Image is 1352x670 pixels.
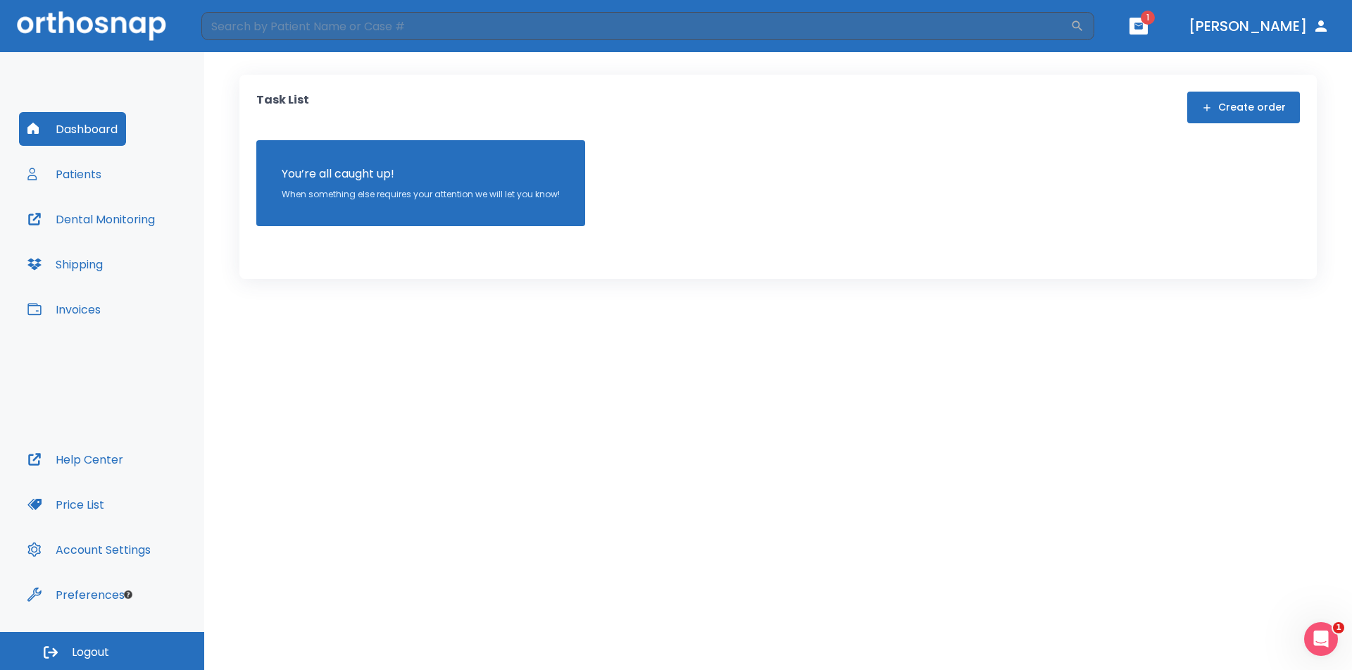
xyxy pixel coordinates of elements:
[19,157,110,191] button: Patients
[72,645,109,660] span: Logout
[1187,92,1300,123] button: Create order
[19,202,163,236] button: Dental Monitoring
[19,488,113,521] button: Price List
[19,247,111,281] button: Shipping
[19,292,109,326] button: Invoices
[122,588,134,601] div: Tooltip anchor
[1183,13,1335,39] button: [PERSON_NAME]
[1333,622,1344,633] span: 1
[17,11,166,40] img: Orthosnap
[19,442,132,476] button: Help Center
[201,12,1070,40] input: Search by Patient Name or Case #
[19,578,133,612] button: Preferences
[19,112,126,146] button: Dashboard
[1141,11,1155,25] span: 1
[256,92,309,123] p: Task List
[19,533,159,566] button: Account Settings
[1304,622,1338,656] iframe: Intercom live chat
[282,188,560,201] p: When something else requires your attention we will let you know!
[282,166,560,182] p: You’re all caught up!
